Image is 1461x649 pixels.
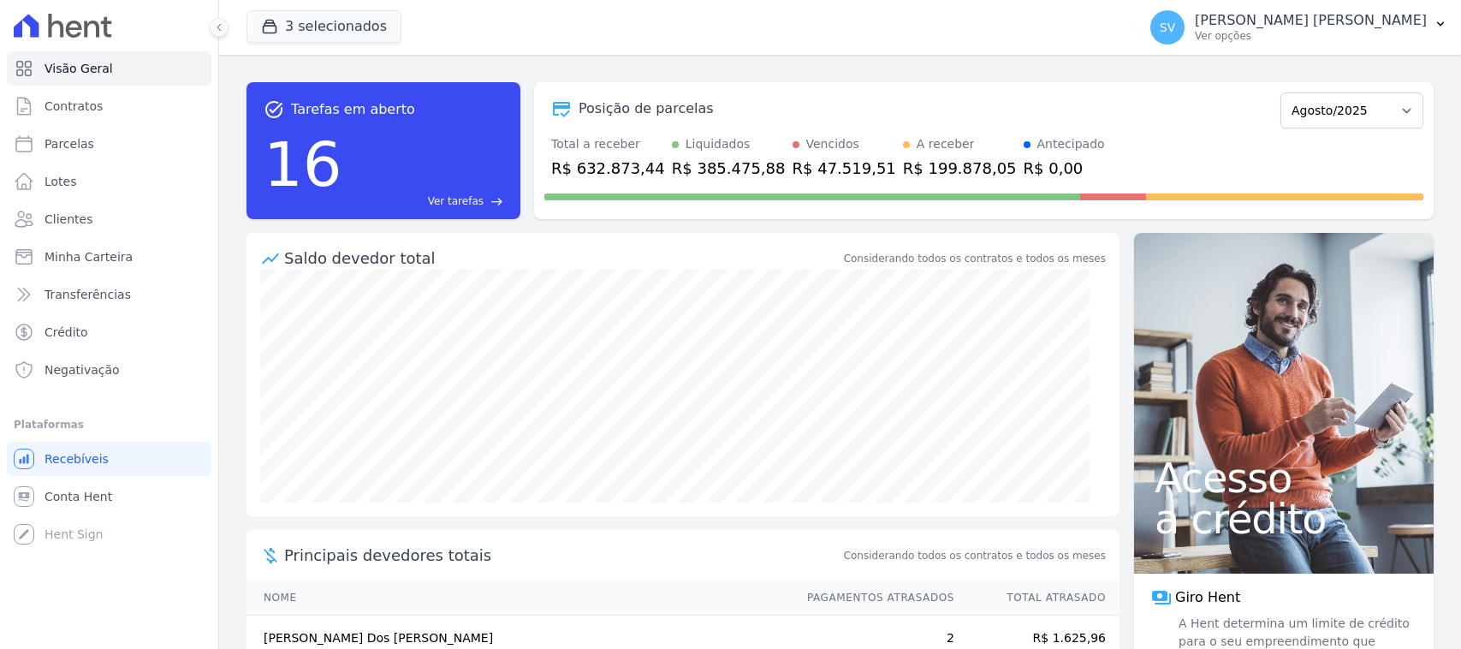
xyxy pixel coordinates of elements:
[264,120,342,209] div: 16
[284,247,840,270] div: Saldo devedor total
[903,157,1017,180] div: R$ 199.878,05
[1137,3,1461,51] button: SV [PERSON_NAME] [PERSON_NAME] Ver opções
[955,581,1120,616] th: Total Atrasado
[844,548,1106,563] span: Considerando todos os contratos e todos os meses
[1155,457,1413,498] span: Acesso
[45,135,94,152] span: Parcelas
[1160,21,1175,33] span: SV
[291,99,415,120] span: Tarefas em aberto
[284,544,840,567] span: Principais devedores totais
[672,157,786,180] div: R$ 385.475,88
[1195,12,1427,29] p: [PERSON_NAME] [PERSON_NAME]
[791,581,955,616] th: Pagamentos Atrasados
[686,135,751,153] div: Liquidados
[551,157,665,180] div: R$ 632.873,44
[45,324,88,341] span: Crédito
[246,581,791,616] th: Nome
[793,157,896,180] div: R$ 47.519,51
[7,127,211,161] a: Parcelas
[7,353,211,387] a: Negativação
[45,98,103,115] span: Contratos
[45,211,92,228] span: Clientes
[7,89,211,123] a: Contratos
[7,277,211,312] a: Transferências
[806,135,859,153] div: Vencidos
[264,99,284,120] span: task_alt
[917,135,975,153] div: A receber
[45,173,77,190] span: Lotes
[428,194,484,209] span: Ver tarefas
[45,60,113,77] span: Visão Geral
[246,10,401,43] button: 3 selecionados
[579,98,714,119] div: Posição de parcelas
[7,479,211,514] a: Conta Hent
[45,361,120,378] span: Negativação
[551,135,665,153] div: Total a receber
[1175,587,1240,608] span: Giro Hent
[490,195,503,208] span: east
[7,51,211,86] a: Visão Geral
[45,248,133,265] span: Minha Carteira
[1037,135,1105,153] div: Antecipado
[7,240,211,274] a: Minha Carteira
[7,202,211,236] a: Clientes
[1195,29,1427,43] p: Ver opções
[7,442,211,476] a: Recebíveis
[14,414,205,435] div: Plataformas
[45,488,112,505] span: Conta Hent
[1155,498,1413,539] span: a crédito
[349,194,503,209] a: Ver tarefas east
[7,164,211,199] a: Lotes
[45,286,131,303] span: Transferências
[844,251,1106,266] div: Considerando todos os contratos e todos os meses
[7,315,211,349] a: Crédito
[1024,157,1105,180] div: R$ 0,00
[45,450,109,467] span: Recebíveis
